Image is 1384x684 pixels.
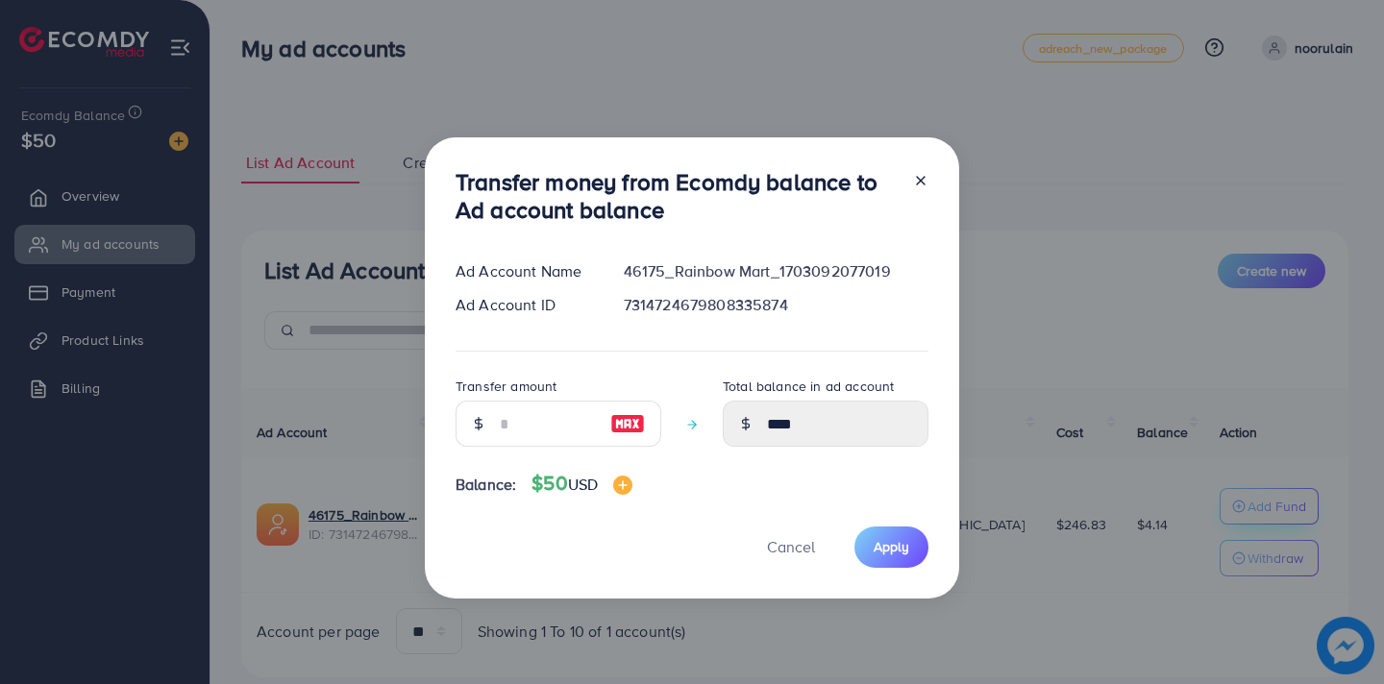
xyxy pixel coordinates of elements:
button: Cancel [743,526,839,568]
img: image [610,412,645,435]
span: Apply [874,537,909,556]
span: Balance: [456,474,516,496]
div: Ad Account ID [440,294,608,316]
label: Total balance in ad account [723,377,894,396]
button: Apply [854,526,928,568]
div: 46175_Rainbow Mart_1703092077019 [608,260,944,282]
h3: Transfer money from Ecomdy balance to Ad account balance [456,168,898,224]
div: Ad Account Name [440,260,608,282]
span: Cancel [767,536,815,557]
h4: $50 [531,472,632,496]
span: USD [568,474,598,495]
div: 7314724679808335874 [608,294,944,316]
img: image [613,476,632,495]
label: Transfer amount [456,377,556,396]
